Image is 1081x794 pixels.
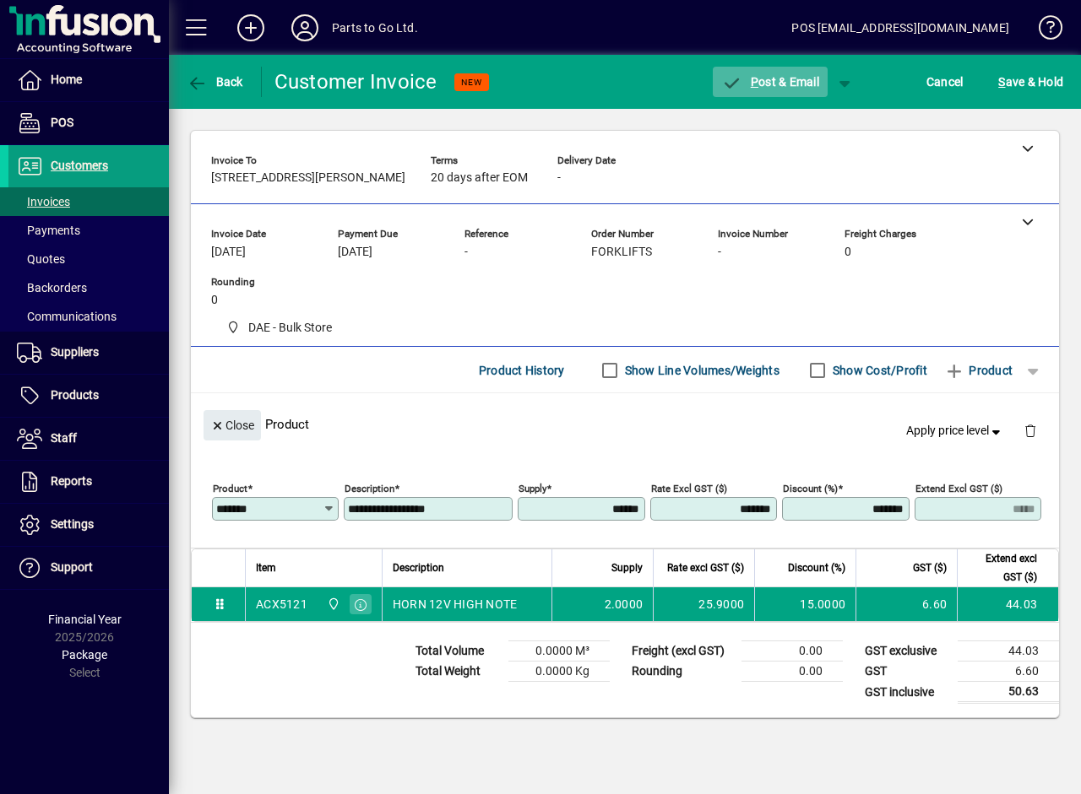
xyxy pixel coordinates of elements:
[922,67,968,97] button: Cancel
[994,67,1067,97] button: Save & Hold
[623,662,741,682] td: Rounding
[508,662,610,682] td: 0.0000 Kg
[8,59,169,101] a: Home
[8,102,169,144] a: POS
[741,641,843,662] td: 0.00
[788,559,845,577] span: Discount (%)
[472,355,572,386] button: Product History
[713,67,828,97] button: Post & Email
[958,662,1059,682] td: 6.60
[17,310,117,323] span: Communications
[211,294,218,307] span: 0
[1026,3,1060,58] a: Knowledge Base
[345,483,394,494] mat-label: Description
[51,431,77,445] span: Staff
[8,375,169,417] a: Products
[906,422,1004,440] span: Apply price level
[51,73,82,86] span: Home
[274,68,437,95] div: Customer Invoice
[1010,410,1051,451] button: Delete
[278,13,332,43] button: Profile
[62,648,107,662] span: Package
[51,159,108,172] span: Customers
[17,281,87,294] span: Backorders
[519,483,546,494] mat-label: Supply
[8,461,169,503] a: Reports
[211,277,312,288] span: Rounding
[323,595,342,613] span: DAE - Bulk Store
[915,483,1002,494] mat-label: Extend excl GST ($)
[856,682,958,703] td: GST inclusive
[651,483,727,494] mat-label: Rate excl GST ($)
[407,662,508,682] td: Total Weight
[169,67,262,97] app-page-header-button: Back
[479,357,565,384] span: Product History
[17,195,70,208] span: Invoices
[936,355,1021,386] button: Product
[332,14,418,41] div: Parts to Go Ltd.
[48,613,122,626] span: Financial Year
[557,171,561,185] span: -
[248,319,332,337] span: DAE - Bulk Store
[211,171,405,185] span: [STREET_ADDRESS][PERSON_NAME]
[741,662,843,682] td: 0.00
[393,596,518,613] span: HORN 12V HIGH NOTE
[191,393,1059,455] div: Product
[667,559,744,577] span: Rate excl GST ($)
[958,641,1059,662] td: 44.03
[8,418,169,460] a: Staff
[51,345,99,359] span: Suppliers
[1010,423,1051,438] app-page-header-button: Delete
[220,317,339,338] span: DAE - Bulk Store
[8,187,169,216] a: Invoices
[611,559,643,577] span: Supply
[431,171,528,185] span: 20 days after EOM
[256,596,307,613] div: ACX5121
[8,504,169,546] a: Settings
[51,474,92,488] span: Reports
[17,252,65,266] span: Quotes
[51,116,73,129] span: POS
[664,596,744,613] div: 25.9000
[623,641,741,662] td: Freight (excl GST)
[8,332,169,374] a: Suppliers
[605,596,644,613] span: 2.0000
[393,559,444,577] span: Description
[998,75,1005,89] span: S
[913,559,947,577] span: GST ($)
[721,75,819,89] span: ost & Email
[407,641,508,662] td: Total Volume
[856,662,958,682] td: GST
[829,362,927,379] label: Show Cost/Profit
[754,587,856,621] td: 15.0000
[199,417,265,432] app-page-header-button: Close
[783,483,838,494] mat-label: Discount (%)
[8,547,169,589] a: Support
[464,246,468,259] span: -
[856,587,957,621] td: 6.60
[791,14,1009,41] div: POS [EMAIL_ADDRESS][DOMAIN_NAME]
[256,559,276,577] span: Item
[210,412,254,440] span: Close
[338,246,372,259] span: [DATE]
[622,362,780,379] label: Show Line Volumes/Weights
[968,549,1037,586] span: Extend excl GST ($)
[845,246,851,259] span: 0
[926,68,964,95] span: Cancel
[182,67,247,97] button: Back
[51,560,93,574] span: Support
[998,68,1063,95] span: ave & Hold
[461,77,482,88] span: NEW
[508,641,610,662] td: 0.0000 M³
[718,246,721,259] span: -
[8,216,169,245] a: Payments
[591,246,652,259] span: FORKLIFTS
[957,587,1058,621] td: 44.03
[213,483,247,494] mat-label: Product
[8,273,169,302] a: Backorders
[8,302,169,331] a: Communications
[958,682,1059,703] td: 50.63
[17,224,80,237] span: Payments
[899,416,1011,446] button: Apply price level
[8,245,169,273] a: Quotes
